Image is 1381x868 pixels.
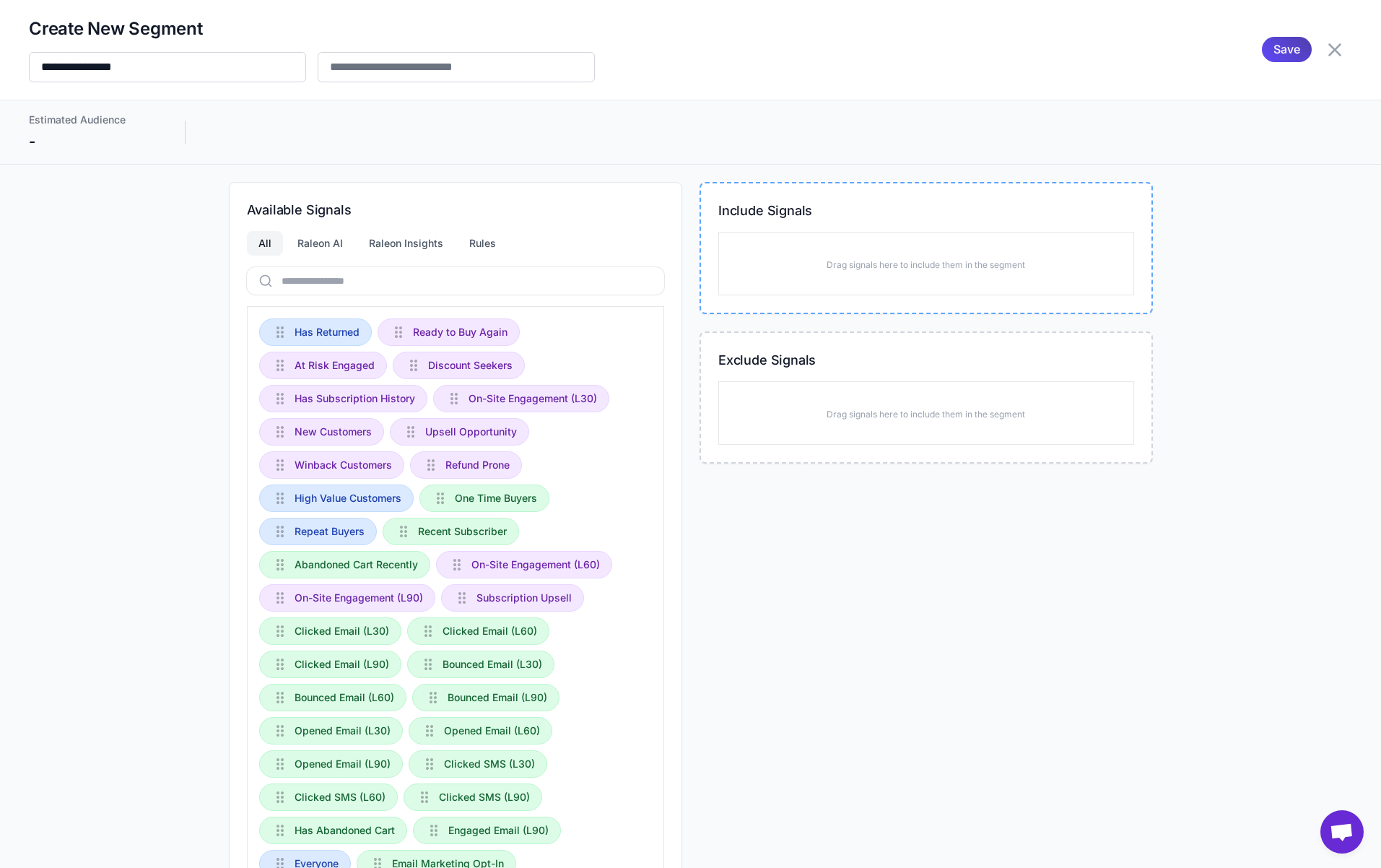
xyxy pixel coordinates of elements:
p: Drag signals here to include them in the segment [827,259,1025,272]
h2: Create New Segment [29,17,595,40]
span: On-Site Engagement (L30) [469,391,597,407]
span: Clicked SMS (L30) [444,756,535,772]
span: Has Abandoned Cart [295,823,395,838]
span: Has Subscription History [295,391,415,407]
span: On-Site Engagement (L60) [471,557,600,573]
span: Clicked Email (L30) [295,623,389,639]
span: Bounced Email (L30) [443,656,542,672]
span: New Customers [295,424,372,440]
span: Repeat Buyers [295,524,365,539]
span: Opened Email (L30) [295,723,391,739]
div: Raleon Insights [357,231,455,256]
h3: Exclude Signals [718,350,1134,370]
span: Save [1273,37,1300,62]
span: Clicked SMS (L60) [295,789,385,805]
span: Winback Customers [295,457,392,473]
span: One Time Buyers [455,490,537,506]
span: Clicked Email (L90) [295,656,389,672]
span: Subscription Upsell [476,590,572,606]
span: On-Site Engagement (L90) [295,590,423,606]
span: Engaged Email (L90) [448,823,549,838]
div: Open chat [1320,810,1364,854]
div: All [247,231,283,256]
span: Abandoned Cart Recently [295,557,418,573]
span: Upsell Opportunity [425,424,517,440]
div: - [29,131,156,152]
div: Rules [458,231,507,256]
span: Recent Subscriber [418,524,507,539]
span: Has Returned [295,324,360,340]
h3: Include Signals [718,201,1134,220]
span: Bounced Email (L90) [448,690,547,706]
div: Estimated Audience [29,112,156,128]
span: Clicked SMS (L90) [439,789,530,805]
span: Ready to Buy Again [413,324,507,340]
span: Clicked Email (L60) [443,623,537,639]
span: Opened Email (L60) [444,723,540,739]
h3: Available Signals [247,200,664,220]
span: Opened Email (L90) [295,756,391,772]
span: Discount Seekers [428,357,513,373]
span: At Risk Engaged [295,357,375,373]
span: High Value Customers [295,490,401,506]
p: Drag signals here to include them in the segment [827,408,1025,421]
div: Raleon AI [286,231,354,256]
span: Refund Prone [445,457,510,473]
span: Bounced Email (L60) [295,690,394,706]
